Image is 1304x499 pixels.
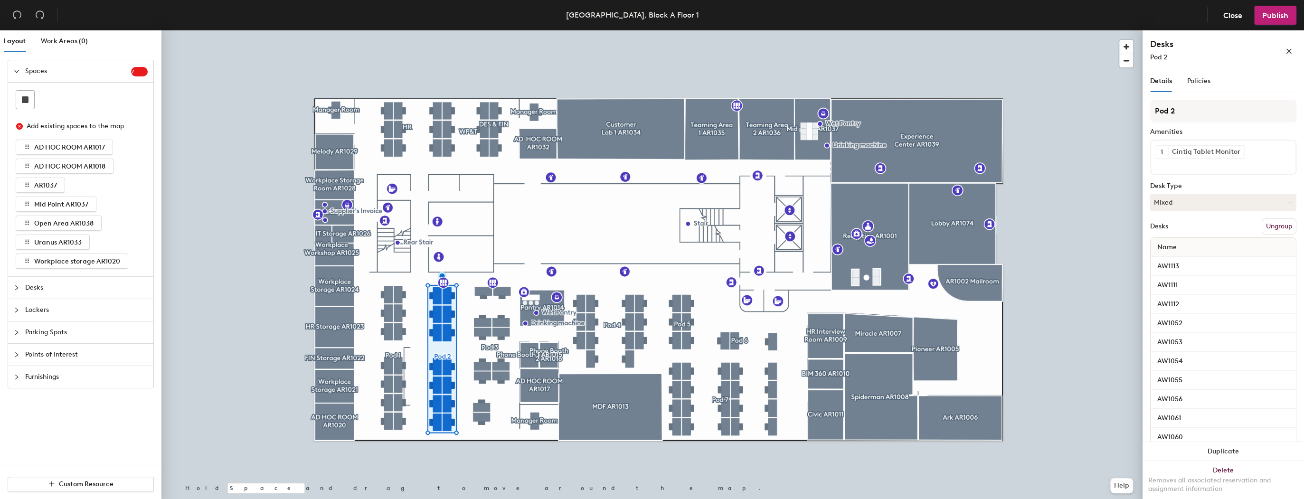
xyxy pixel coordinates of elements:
span: AD HOC ROOM AR1017 [34,143,105,151]
button: Mid Point AR1037 [16,197,96,212]
span: Furnishings [25,366,148,388]
input: Unnamed desk [1153,393,1294,406]
input: Unnamed desk [1153,336,1294,349]
input: Unnamed desk [1153,279,1294,292]
input: Unnamed desk [1153,431,1294,444]
sup: 7 [131,67,148,76]
div: [GEOGRAPHIC_DATA], Block A Floor 1 [566,9,699,21]
div: Desk Type [1150,182,1296,190]
input: Unnamed desk [1153,355,1294,368]
button: 1 [1155,146,1168,158]
div: Cintiq Tablet Monitor [1168,146,1244,158]
span: AD HOC ROOM AR1018 [34,162,105,170]
button: Workplace storage AR1020 [16,254,128,269]
span: Layout [4,37,26,45]
span: collapsed [14,307,19,313]
span: Spaces [25,60,131,82]
span: Name [1153,239,1181,256]
button: Duplicate [1143,442,1304,461]
span: Parking Spots [25,321,148,343]
span: Points of Interest [25,344,148,366]
button: Mixed [1150,194,1296,211]
span: collapsed [14,285,19,291]
button: Publish [1254,6,1296,25]
span: Work Areas (0) [41,37,88,45]
span: Close [1223,11,1242,20]
span: Details [1150,77,1172,85]
input: Unnamed desk [1153,374,1294,387]
span: expanded [14,68,19,74]
div: Add existing spaces to the map [27,121,140,132]
span: Lockers [25,299,148,321]
span: collapsed [14,374,19,380]
span: Mid Point AR1037 [34,200,88,208]
div: Removes all associated reservation and assignment information [1148,476,1298,493]
button: Open Area AR1038 [16,216,102,231]
button: Close [1215,6,1250,25]
span: 7 [131,68,148,75]
span: collapsed [14,330,19,335]
input: Unnamed desk [1153,298,1294,311]
span: Workplace storage AR1020 [34,257,120,265]
button: AR1037 [16,178,65,193]
button: Uranus AR1033 [16,235,90,250]
button: Help [1110,478,1133,493]
span: AR1037 [34,181,57,189]
span: collapsed [14,352,19,358]
span: close-circle [16,123,23,130]
span: Publish [1262,11,1288,20]
span: undo [12,10,22,19]
input: Unnamed desk [1153,412,1294,425]
span: Policies [1187,77,1210,85]
span: Pod 2 [1150,53,1167,61]
span: 1 [1161,147,1163,157]
input: Unnamed desk [1153,317,1294,330]
div: Amenities [1150,128,1296,136]
div: Desks [1150,223,1168,230]
button: Undo (⌘ + Z) [8,6,27,25]
input: Unnamed desk [1153,260,1294,273]
span: Open Area AR1038 [34,219,94,227]
span: Custom Resource [59,480,113,488]
h4: Desks [1150,38,1255,50]
button: Redo (⌘ + ⇧ + Z) [30,6,49,25]
span: Uranus AR1033 [34,238,82,246]
button: AD HOC ROOM AR1018 [16,159,113,174]
span: Desks [25,277,148,299]
button: AD HOC ROOM AR1017 [16,140,113,155]
button: Custom Resource [8,477,154,492]
button: Ungroup [1262,218,1296,235]
span: close [1285,48,1292,55]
